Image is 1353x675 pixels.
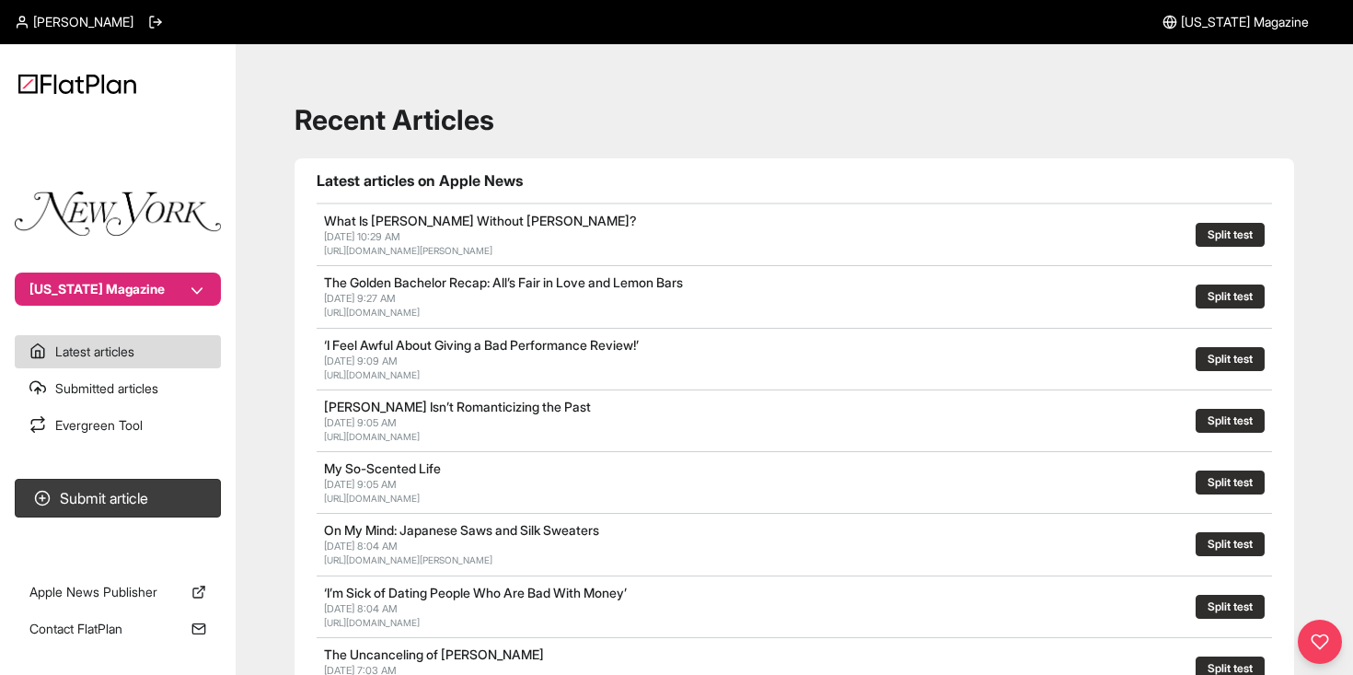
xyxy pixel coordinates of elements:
button: Split test [1196,347,1265,371]
span: [US_STATE] Magazine [1181,13,1309,31]
img: Logo [18,74,136,94]
a: [URL][DOMAIN_NAME] [324,493,420,504]
a: What Is [PERSON_NAME] Without [PERSON_NAME]? [324,213,637,228]
a: Submitted articles [15,372,221,405]
a: [URL][DOMAIN_NAME] [324,307,420,318]
a: The Golden Bachelor Recap: All’s Fair in Love and Lemon Bars [324,274,683,290]
button: Split test [1196,595,1265,619]
button: Split test [1196,285,1265,308]
span: [DATE] 8:04 AM [324,540,398,553]
a: [PERSON_NAME] [15,13,133,31]
span: [PERSON_NAME] [33,13,133,31]
a: ‘I Feel Awful About Giving a Bad Performance Review!’ [324,337,639,353]
span: [DATE] 9:09 AM [324,355,398,367]
a: ‘I’m Sick of Dating People Who Are Bad With Money’ [324,585,627,600]
span: [DATE] 9:27 AM [324,292,396,305]
button: Submit article [15,479,221,518]
a: Contact FlatPlan [15,612,221,646]
span: [DATE] 8:04 AM [324,602,398,615]
h1: Latest articles on Apple News [317,169,1272,192]
button: Split test [1196,471,1265,495]
a: [URL][DOMAIN_NAME][PERSON_NAME] [324,245,492,256]
a: On My Mind: Japanese Saws and Silk Sweaters [324,522,599,538]
span: [DATE] 9:05 AM [324,478,397,491]
button: [US_STATE] Magazine [15,273,221,306]
a: [URL][DOMAIN_NAME] [324,617,420,628]
a: [URL][DOMAIN_NAME] [324,369,420,380]
a: [URL][DOMAIN_NAME][PERSON_NAME] [324,554,492,565]
a: My So-Scented Life [324,460,441,476]
h1: Recent Articles [295,103,1294,136]
a: Apple News Publisher [15,576,221,609]
a: The Uncanceling of [PERSON_NAME] [324,646,544,662]
a: Latest articles [15,335,221,368]
span: [DATE] 9:05 AM [324,416,397,429]
button: Split test [1196,532,1265,556]
a: [URL][DOMAIN_NAME] [324,431,420,442]
button: Split test [1196,223,1265,247]
img: Publication Logo [15,192,221,236]
span: [DATE] 10:29 AM [324,230,400,243]
a: Evergreen Tool [15,409,221,442]
a: [PERSON_NAME] Isn’t Romanticizing the Past [324,399,591,414]
button: Split test [1196,409,1265,433]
